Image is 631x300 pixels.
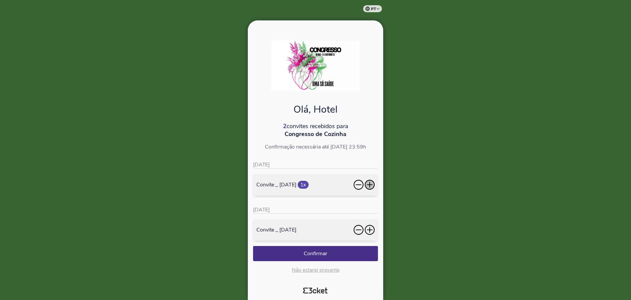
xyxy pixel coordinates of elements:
[253,130,378,138] p: Congresso de Cozinha
[272,41,360,90] img: 2e4255ff68674944a400b3b1540120ea.webp
[298,181,309,189] span: 1x
[253,103,378,116] p: Olá, Hotel
[283,122,287,130] span: 2
[256,226,296,233] span: Convite _ [DATE]
[253,122,378,130] p: convites recebidos para
[256,181,296,188] span: Convite _ [DATE]
[265,143,366,150] span: Confirmação necessária até [DATE] 23:59h
[253,161,378,169] p: [DATE]
[253,206,378,214] p: [DATE]
[253,266,378,274] p: Não estarei presente
[253,246,378,261] button: Confirmar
